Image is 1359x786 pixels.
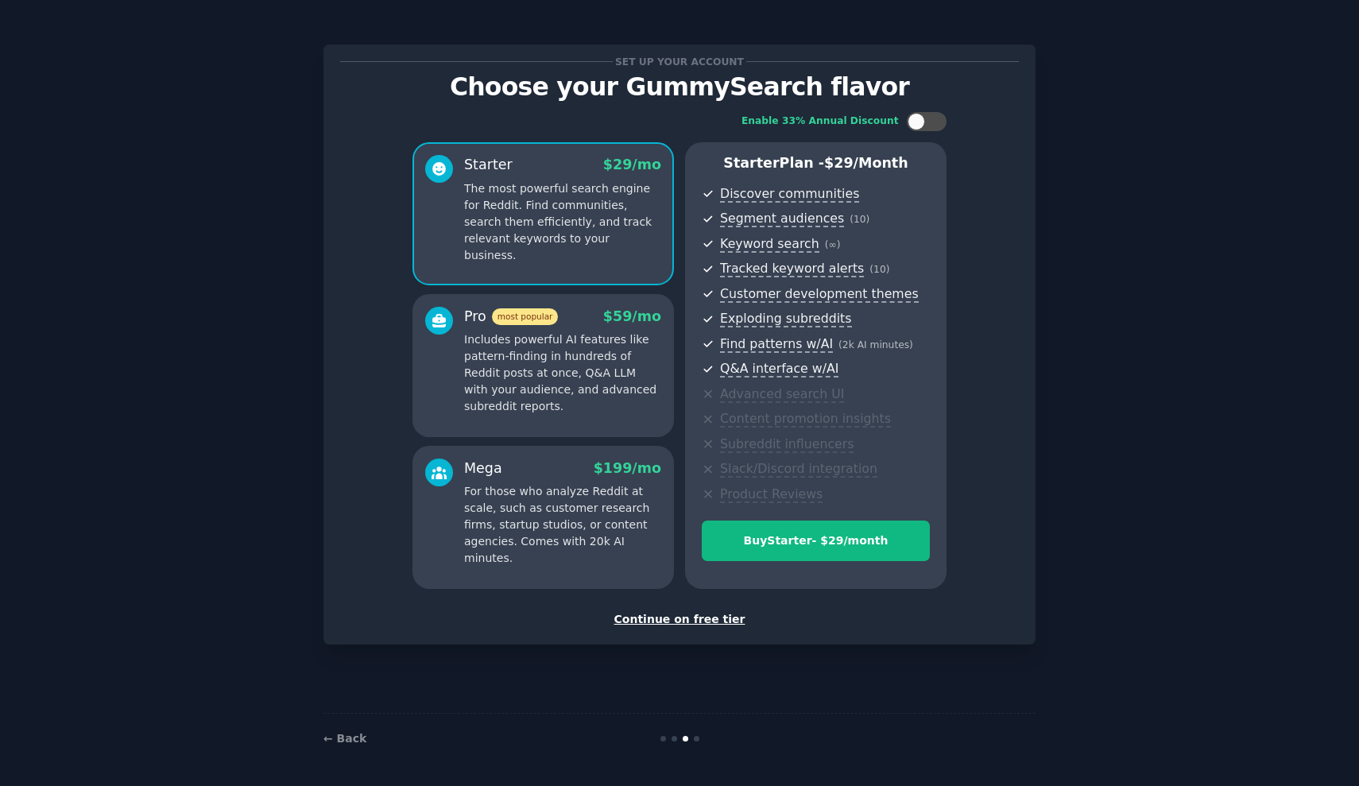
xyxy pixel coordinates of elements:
span: $ 29 /mo [603,157,661,172]
span: Set up your account [613,53,747,70]
span: Segment audiences [720,211,844,227]
div: Starter [464,155,513,175]
span: ( 2k AI minutes ) [838,339,913,350]
p: Choose your GummySearch flavor [340,73,1019,101]
span: Find patterns w/AI [720,336,833,353]
span: ( ∞ ) [825,239,841,250]
div: Buy Starter - $ 29 /month [703,532,929,549]
div: Pro [464,307,558,327]
span: Customer development themes [720,286,919,303]
span: Tracked keyword alerts [720,261,864,277]
button: BuyStarter- $29/month [702,521,930,561]
span: Q&A interface w/AI [720,361,838,378]
span: most popular [492,308,559,325]
p: The most powerful search engine for Reddit. Find communities, search them efficiently, and track ... [464,180,661,264]
span: Subreddit influencers [720,436,854,453]
span: Slack/Discord integration [720,461,877,478]
span: $ 199 /mo [594,460,661,476]
span: Exploding subreddits [720,311,851,327]
div: Mega [464,459,502,478]
span: $ 59 /mo [603,308,661,324]
span: Keyword search [720,236,819,253]
p: Includes powerful AI features like pattern-finding in hundreds of Reddit posts at once, Q&A LLM w... [464,331,661,415]
span: ( 10 ) [850,214,869,225]
span: Content promotion insights [720,411,891,428]
span: Advanced search UI [720,386,844,403]
div: Continue on free tier [340,611,1019,628]
div: Enable 33% Annual Discount [741,114,899,129]
a: ← Back [323,732,366,745]
span: $ 29 /month [824,155,908,171]
span: Discover communities [720,186,859,203]
p: For those who analyze Reddit at scale, such as customer research firms, startup studios, or conte... [464,483,661,567]
span: Product Reviews [720,486,823,503]
p: Starter Plan - [702,153,930,173]
span: ( 10 ) [869,264,889,275]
